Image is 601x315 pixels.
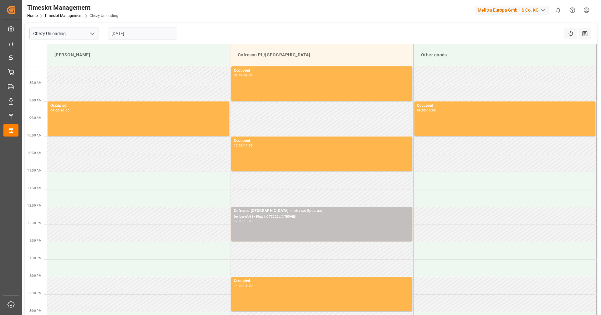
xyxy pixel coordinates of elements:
span: 8:30 AM [29,81,42,85]
a: Home [27,13,38,18]
a: Timeslot Management [44,13,83,18]
div: 14:00 [234,284,243,287]
button: Help Center [565,3,579,17]
span: 11:30 AM [27,186,42,190]
span: 1:30 PM [29,256,42,260]
div: 10:00 [427,109,436,112]
button: open menu [87,29,97,39]
div: 10:00 [60,109,69,112]
div: Occupied [234,138,410,144]
span: 9:30 AM [29,116,42,120]
div: Delivery#:48 - Plate#:CT7229L/CTR59E8 [234,214,410,219]
span: 9:00 AM [29,99,42,102]
div: Occupied [234,278,410,284]
div: Cofresco [GEOGRAPHIC_DATA] - Interset Sp. z o.o. [234,208,410,214]
span: 10:00 AM [27,134,42,137]
div: 08:00 [234,74,243,77]
span: 3:00 PM [29,309,42,312]
span: 12:30 PM [27,221,42,225]
div: Timeslot Management [27,3,118,12]
span: 11:00 AM [27,169,42,172]
div: Other goods [419,49,591,61]
div: 12:00 [234,219,243,222]
div: 09:00 [50,109,59,112]
div: - [426,109,427,112]
input: Type to search/select [29,28,99,39]
div: Occupied [50,103,227,109]
div: Melitta Europa GmbH & Co. KG [475,6,549,15]
div: - [243,284,244,287]
div: 13:00 [244,219,253,222]
span: 1:00 PM [29,239,42,242]
div: 09:00 [417,109,426,112]
button: Melitta Europa GmbH & Co. KG [475,4,551,16]
span: 10:30 AM [27,151,42,155]
input: DD-MM-YYYY [108,28,177,39]
div: - [59,109,60,112]
div: - [243,74,244,77]
div: - [243,144,244,147]
div: Occupied [417,103,593,109]
div: Occupied [234,68,410,74]
div: - [243,219,244,222]
div: 11:00 [244,144,253,147]
div: [PERSON_NAME] [52,49,225,61]
span: 2:30 PM [29,292,42,295]
div: 10:00 [234,144,243,147]
span: 12:00 PM [27,204,42,207]
span: 2:00 PM [29,274,42,277]
button: show 0 new notifications [551,3,565,17]
div: 15:00 [244,284,253,287]
div: Cofresco PL/[GEOGRAPHIC_DATA] [235,49,408,61]
div: 09:00 [244,74,253,77]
